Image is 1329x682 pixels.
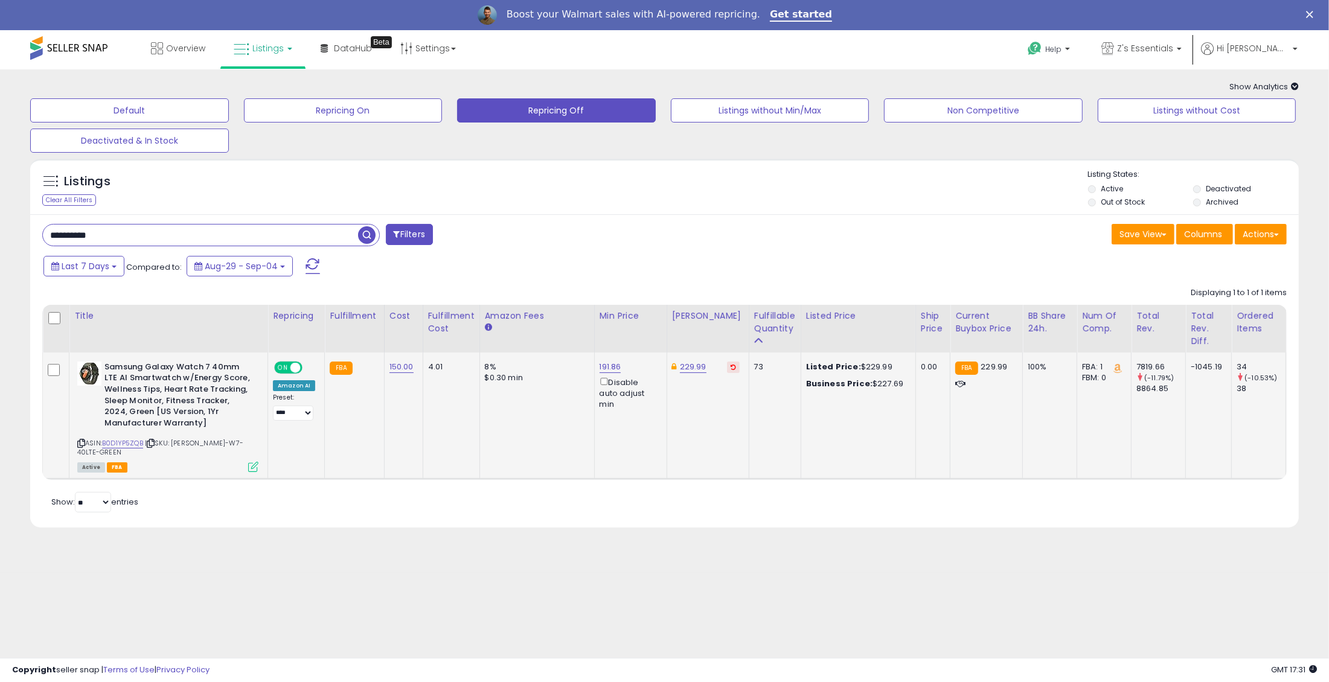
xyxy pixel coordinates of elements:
small: (-11.79%) [1144,373,1174,383]
div: -1045.19 [1191,362,1222,372]
span: OFF [301,362,320,372]
div: Boost your Walmart sales with AI-powered repricing. [507,8,760,21]
div: Disable auto adjust min [600,375,658,410]
div: 0.00 [921,362,941,372]
div: 100% [1028,362,1068,372]
a: B0D1YP5ZQB [102,438,143,448]
a: Settings [391,30,465,66]
img: Profile image for Adrian [478,5,497,25]
div: Clear All Filters [42,194,96,206]
button: Aug-29 - Sep-04 [187,256,293,276]
img: 414u6mCC97L._SL40_.jpg [77,362,101,386]
div: Preset: [273,394,315,421]
div: Fulfillable Quantity [754,310,796,335]
span: ON [275,362,290,372]
button: Filters [386,224,433,245]
button: Last 7 Days [43,256,124,276]
button: Repricing On [244,98,443,123]
button: Actions [1235,224,1287,244]
span: Last 7 Days [62,260,109,272]
small: Amazon Fees. [485,322,492,333]
b: Samsung Galaxy Watch 7 40mm LTE AI Smartwatch w/Energy Score, Wellness Tips, Heart Rate Tracking,... [104,362,251,432]
label: Active [1101,183,1123,194]
span: Hi [PERSON_NAME] [1217,42,1289,54]
div: Total Rev. [1136,310,1180,335]
small: FBA [330,362,352,375]
a: 191.86 [600,361,621,373]
a: DataHub [312,30,381,66]
span: Show Analytics [1229,81,1299,92]
span: | SKU: [PERSON_NAME]-W7-40LTE-GREEN [77,438,243,456]
a: 229.99 [680,361,706,373]
small: (-10.53%) [1244,373,1277,383]
span: DataHub [334,42,372,54]
b: Business Price: [806,378,873,389]
div: Cost [389,310,418,322]
div: $0.30 min [485,372,585,383]
div: 34 [1237,362,1286,372]
span: 229.99 [981,361,1008,372]
button: Deactivated & In Stock [30,129,229,153]
div: Displaying 1 to 1 of 1 items [1191,287,1287,299]
div: Close [1306,11,1318,18]
div: Listed Price [806,310,911,322]
label: Out of Stock [1101,197,1145,207]
small: FBA [955,362,978,375]
div: 4.01 [428,362,470,372]
a: Hi [PERSON_NAME] [1201,42,1298,69]
span: Overview [166,42,205,54]
span: Help [1045,44,1062,54]
label: Deactivated [1206,183,1251,194]
span: Show: entries [51,496,138,508]
div: BB Share 24h. [1028,310,1072,335]
button: Non Competitive [884,98,1083,123]
b: Listed Price: [806,361,861,372]
div: Total Rev. Diff. [1191,310,1226,348]
div: 38 [1237,383,1286,394]
span: Columns [1184,228,1222,240]
button: Repricing Off [457,98,656,123]
div: Ordered Items [1237,310,1281,335]
div: 8864.85 [1136,383,1185,394]
div: 73 [754,362,792,372]
div: Amazon Fees [485,310,589,322]
div: Tooltip anchor [371,36,392,48]
h5: Listings [64,173,110,190]
div: Fulfillment [330,310,379,322]
div: Amazon AI [273,380,315,391]
span: Z's Essentials [1117,42,1173,54]
span: FBA [107,462,127,473]
div: Title [74,310,263,322]
span: Listings [252,42,284,54]
div: Current Buybox Price [955,310,1017,335]
button: Default [30,98,229,123]
div: ASIN: [77,362,258,471]
button: Columns [1176,224,1233,244]
a: Overview [142,30,214,66]
div: Min Price [600,310,662,322]
div: Repricing [273,310,319,322]
a: Help [1018,32,1082,69]
i: Get Help [1027,41,1042,56]
label: Archived [1206,197,1238,207]
button: Save View [1112,224,1174,244]
span: All listings currently available for purchase on Amazon [77,462,105,473]
a: 150.00 [389,361,414,373]
div: Fulfillment Cost [428,310,475,335]
div: $229.99 [806,362,906,372]
span: Aug-29 - Sep-04 [205,260,278,272]
div: Ship Price [921,310,945,335]
p: Listing States: [1088,169,1299,180]
button: Listings without Min/Max [671,98,869,123]
a: Get started [770,8,832,22]
div: FBA: 1 [1082,362,1122,372]
button: Listings without Cost [1098,98,1296,123]
div: 7819.66 [1136,362,1185,372]
div: [PERSON_NAME] [672,310,744,322]
div: $227.69 [806,378,906,389]
div: Num of Comp. [1082,310,1126,335]
div: FBM: 0 [1082,372,1122,383]
a: Listings [225,30,301,66]
a: Z's Essentials [1092,30,1191,69]
div: 8% [485,362,585,372]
